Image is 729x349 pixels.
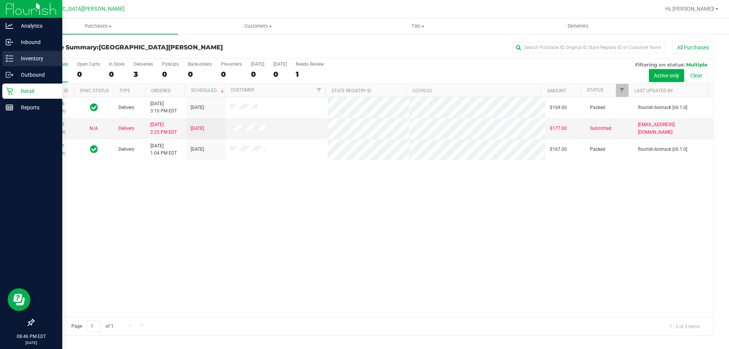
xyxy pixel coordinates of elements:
span: Hi, [PERSON_NAME]! [665,6,715,12]
a: Amount [547,88,566,93]
span: [DATE] 1:04 PM EDT [150,142,177,157]
div: 0 [221,70,242,79]
span: $169.00 [550,104,567,111]
span: [DATE] 3:10 PM EDT [150,100,177,115]
inline-svg: Inventory [6,55,13,62]
span: Packed [590,104,605,111]
div: 0 [109,70,125,79]
input: 1 [87,321,101,332]
div: 0 [188,70,212,79]
span: flourish-biotrack [v0.1.0] [638,104,687,111]
div: Open Carts [77,62,100,67]
span: Packed [590,146,605,153]
p: Inventory [13,54,59,63]
a: Sync Status [80,88,109,93]
span: $167.00 [550,146,567,153]
button: Active only [649,69,684,82]
inline-svg: Reports [6,104,13,111]
span: [DATE] [191,104,204,111]
a: Status [587,87,603,93]
span: [GEOGRAPHIC_DATA][PERSON_NAME] [99,44,223,51]
a: Scheduled [191,88,226,93]
span: [DATE] 2:25 PM EDT [150,121,177,136]
div: 1 [296,70,324,79]
div: PickUps [162,62,179,67]
span: Purchases [18,23,178,30]
span: [DATE] [191,146,204,153]
inline-svg: Retail [6,87,13,95]
span: Delivery [118,146,134,153]
span: In Sync [90,102,98,113]
a: Ordered [151,88,171,93]
button: Clear [685,69,707,82]
div: Back-orders [188,62,212,67]
span: Tills [338,23,497,30]
a: Deliveries [498,18,658,34]
span: Delivery [118,104,134,111]
a: Purchases [18,18,178,34]
inline-svg: Inbound [6,38,13,46]
a: 11813281 [43,143,65,148]
iframe: Resource center [8,288,30,311]
p: [DATE] [3,340,59,346]
span: In Sync [90,144,98,155]
div: 0 [77,70,100,79]
p: Analytics [13,21,59,30]
span: [EMAIL_ADDRESS][DOMAIN_NAME] [638,121,709,136]
div: Pre-orders [221,62,242,67]
div: [DATE] [273,62,287,67]
a: Filter [616,84,628,97]
span: Customers [178,23,338,30]
p: 08:46 PM EDT [3,333,59,340]
a: Filter [313,84,325,97]
span: $177.00 [550,125,567,132]
div: [DATE] [251,62,264,67]
div: In Store [109,62,125,67]
span: Submitted [590,125,611,132]
div: 3 [134,70,153,79]
h3: Purchase Summary: [33,44,260,51]
a: 11809291 [43,122,65,127]
a: State Registry ID [331,88,371,93]
input: Search Purchase ID, Original ID, State Registry ID or Customer Name... [513,42,664,53]
th: Address [406,84,541,97]
span: Not Applicable [90,126,98,131]
a: 11801506 [43,101,65,106]
p: Outbound [13,70,59,79]
span: Page of 1 [65,321,120,332]
a: Last Updated By [634,88,673,93]
a: Type [119,88,130,93]
div: Deliveries [134,62,153,67]
span: flourish-biotrack [v0.1.0] [638,146,687,153]
span: 1 - 3 of 3 items [663,321,706,332]
div: Needs Review [296,62,324,67]
button: All Purchases [672,41,714,54]
span: Filtering on status: [635,62,685,68]
p: Reports [13,103,59,112]
span: Multiple [686,62,707,68]
span: Deliveries [557,23,599,30]
div: 0 [162,70,179,79]
p: Inbound [13,38,59,47]
div: 0 [273,70,287,79]
span: [DATE] [191,125,204,132]
inline-svg: Outbound [6,71,13,79]
a: Customer [230,87,254,93]
a: Customers [178,18,338,34]
button: N/A [90,125,98,132]
p: Retail [13,87,59,96]
span: [GEOGRAPHIC_DATA][PERSON_NAME] [31,6,125,12]
span: Delivery [118,125,134,132]
a: Tills [338,18,498,34]
div: 0 [251,70,264,79]
inline-svg: Analytics [6,22,13,30]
